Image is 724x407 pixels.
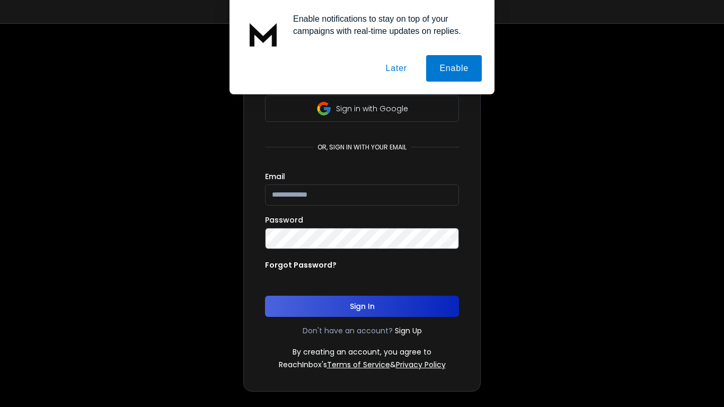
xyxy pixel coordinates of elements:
p: ReachInbox's & [279,359,446,370]
img: notification icon [242,13,285,55]
p: Sign in with Google [336,103,408,114]
button: Sign In [265,296,459,317]
label: Password [265,216,303,224]
div: Enable notifications to stay on top of your campaigns with real-time updates on replies. [285,13,482,37]
a: Terms of Service [327,359,390,370]
a: Sign Up [395,325,422,336]
p: By creating an account, you agree to [293,347,431,357]
button: Enable [426,55,482,82]
p: Forgot Password? [265,260,337,270]
button: Later [372,55,420,82]
label: Email [265,173,285,180]
button: Sign in with Google [265,95,459,122]
p: or, sign in with your email [313,143,411,152]
p: Don't have an account? [303,325,393,336]
a: Privacy Policy [396,359,446,370]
